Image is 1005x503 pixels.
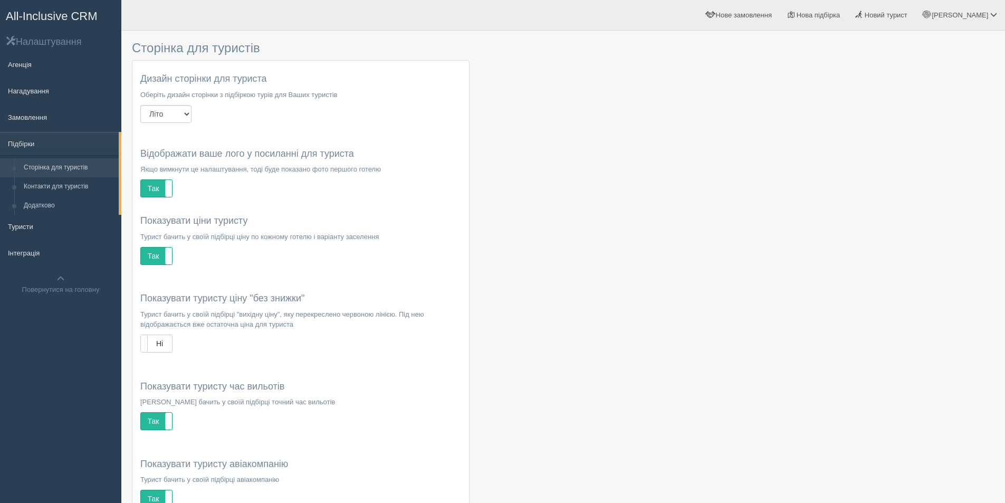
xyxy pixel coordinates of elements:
a: Контакти для туристів [19,177,119,196]
h4: Показувати ціни туристу [140,216,461,226]
a: Додатково [19,196,119,215]
p: Турист бачить у своїй підбірці ціну по кожному готелю і варіанту заселення [140,232,461,242]
h4: Показувати туристу ціну "без знижки" [140,293,461,304]
span: Нова підбірка [797,11,840,19]
p: Якщо вимкнути це налаштування, тоді буде показано фото першого готелю [140,164,461,174]
span: All-Inclusive CRM [6,10,98,23]
label: Ні [141,335,172,352]
span: [PERSON_NAME] [932,11,988,19]
h4: Показувати туристу час вильотів [140,382,461,392]
label: Так [141,413,172,430]
h3: Сторінка для туристів [132,41,470,55]
a: Сторінка для туристів [19,158,119,177]
p: Оберіть дизайн сторінки з підбіркою турів для Ваших туристів [140,90,461,100]
h4: Дизайн сторінки для туриста [140,74,461,84]
a: All-Inclusive CRM [1,1,121,30]
label: Так [141,180,172,197]
h4: Відображати ваше лого у посиланні для туриста [140,149,461,159]
p: Турист бачить у своїй підбірці "вихідну ціну", яку перекреслено червоною лінією. Під нею відображ... [140,309,461,329]
span: Нове замовлення [716,11,772,19]
p: Турист бачить у своїй підбірці авіакомпанію [140,474,461,485]
label: Так [141,248,172,264]
p: [PERSON_NAME] бачить у своїй підбірці точний час вильотів [140,397,461,407]
span: Новий турист [865,11,907,19]
h4: Показувати туристу авіакомпанію [140,459,461,470]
